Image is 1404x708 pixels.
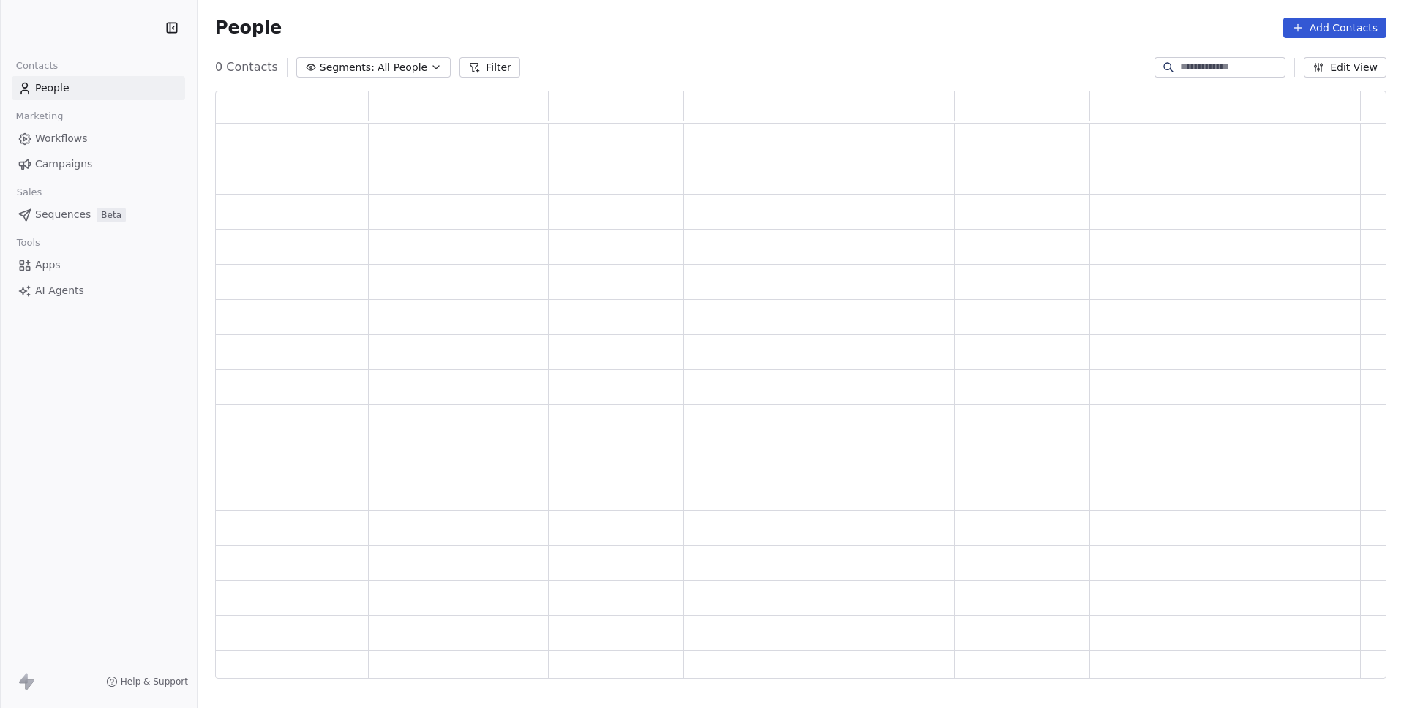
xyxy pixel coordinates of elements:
span: People [35,80,70,96]
a: Apps [12,253,185,277]
button: Edit View [1304,57,1386,78]
a: Help & Support [106,676,188,688]
a: Workflows [12,127,185,151]
a: People [12,76,185,100]
a: SequencesBeta [12,203,185,227]
span: All People [378,60,427,75]
span: Workflows [35,131,88,146]
span: AI Agents [35,283,84,298]
a: AI Agents [12,279,185,303]
span: Contacts [10,55,64,77]
span: Apps [35,257,61,273]
span: Marketing [10,105,70,127]
span: 0 Contacts [215,59,278,76]
span: Campaigns [35,157,92,172]
button: Filter [459,57,520,78]
button: Add Contacts [1283,18,1386,38]
span: Help & Support [121,676,188,688]
span: Sequences [35,207,91,222]
span: People [215,17,282,39]
span: Tools [10,232,46,254]
a: Campaigns [12,152,185,176]
span: Segments: [320,60,375,75]
span: Beta [97,208,126,222]
span: Sales [10,181,48,203]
